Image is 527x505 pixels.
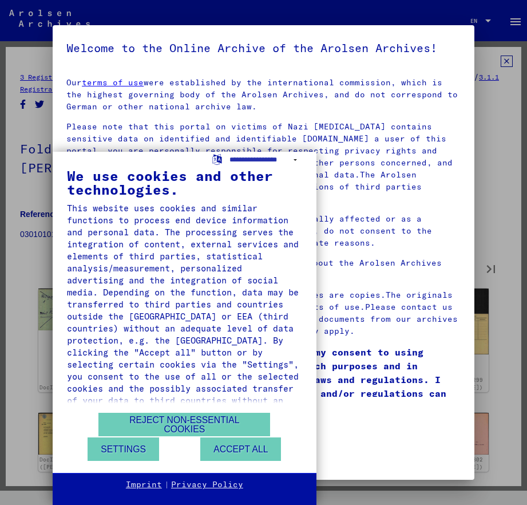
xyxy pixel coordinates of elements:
[171,479,243,491] a: Privacy Policy
[126,479,162,491] a: Imprint
[88,437,159,461] button: Settings
[200,437,281,461] button: Accept all
[67,169,302,196] div: We use cookies and other technologies.
[98,413,270,436] button: Reject non-essential cookies
[67,202,302,419] div: This website uses cookies and similar functions to process end device information and personal da...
